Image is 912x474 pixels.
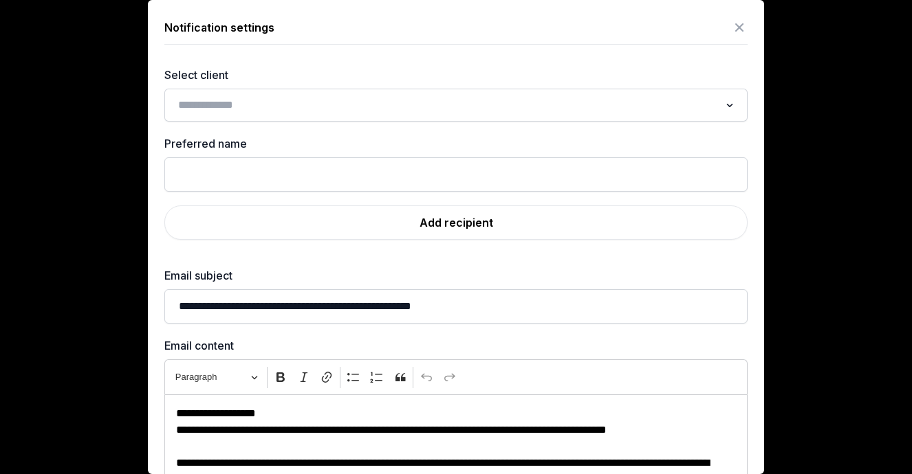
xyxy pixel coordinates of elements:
[164,19,274,36] div: Notification settings
[164,67,748,83] label: Select client
[173,95,719,115] input: Search for option
[164,135,748,152] label: Preferred name
[164,337,748,354] label: Email content
[164,267,748,284] label: Email subject
[164,359,748,394] div: Editor toolbar
[175,369,247,385] span: Paragraph
[169,367,264,388] button: Heading
[171,93,741,117] div: Search for option
[164,205,748,240] a: Add recipient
